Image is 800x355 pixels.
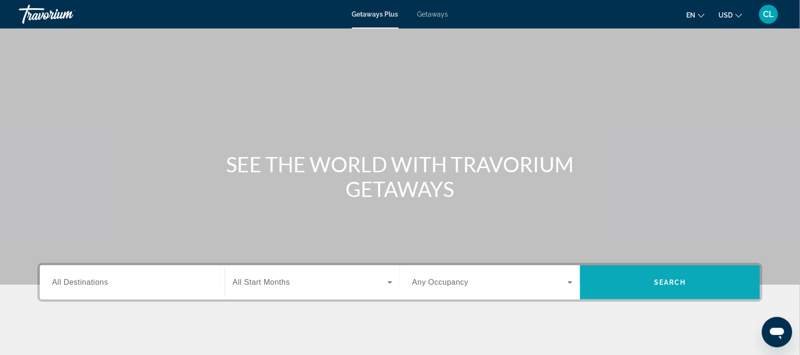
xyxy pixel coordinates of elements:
a: Getaways [418,10,448,18]
a: Getaways Plus [352,10,399,18]
button: Change currency [719,8,742,22]
div: Search widget [40,265,760,299]
h1: SEE THE WORLD WITH TRAVORIUM GETAWAYS [222,152,578,201]
iframe: Bouton de lancement de la fenêtre de messagerie [762,317,792,347]
span: CL [764,9,774,19]
span: USD [719,11,733,19]
button: User Menu [756,4,781,24]
span: Search [654,279,686,286]
span: Any Occupancy [412,278,469,286]
span: All Start Months [233,278,290,286]
button: Search [580,265,760,299]
a: Travorium [19,2,114,27]
span: All Destinations [52,278,108,286]
button: Change language [687,8,705,22]
span: en [687,11,696,19]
